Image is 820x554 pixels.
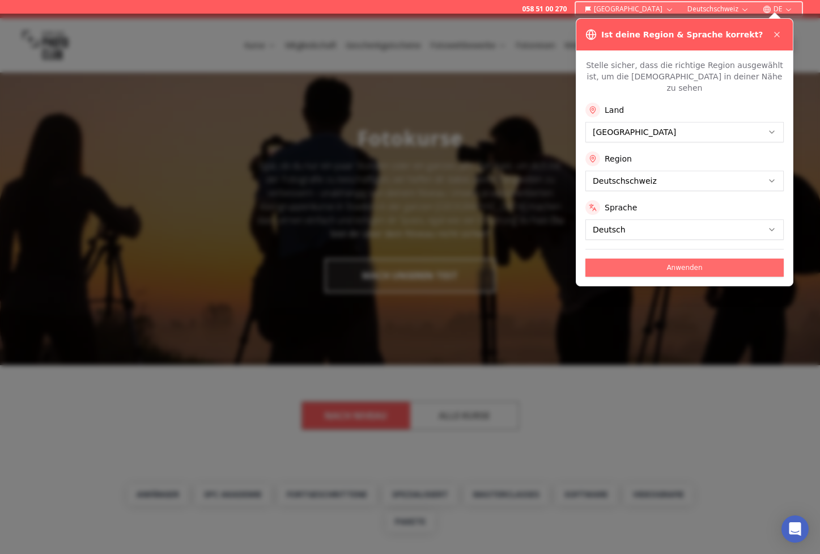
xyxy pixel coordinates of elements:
[585,259,784,277] button: Anwenden
[580,2,678,16] button: [GEOGRAPHIC_DATA]
[522,5,567,14] a: 058 51 00 270
[605,104,624,116] label: Land
[605,153,632,164] label: Region
[605,202,637,213] label: Sprache
[601,29,763,40] h3: Ist deine Region & Sprache korrekt?
[683,2,754,16] button: Deutschschweiz
[758,2,797,16] button: DE
[585,60,784,94] p: Stelle sicher, dass die richtige Region ausgewählt ist, um die [DEMOGRAPHIC_DATA] in deiner Nähe ...
[781,515,809,543] div: Open Intercom Messenger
